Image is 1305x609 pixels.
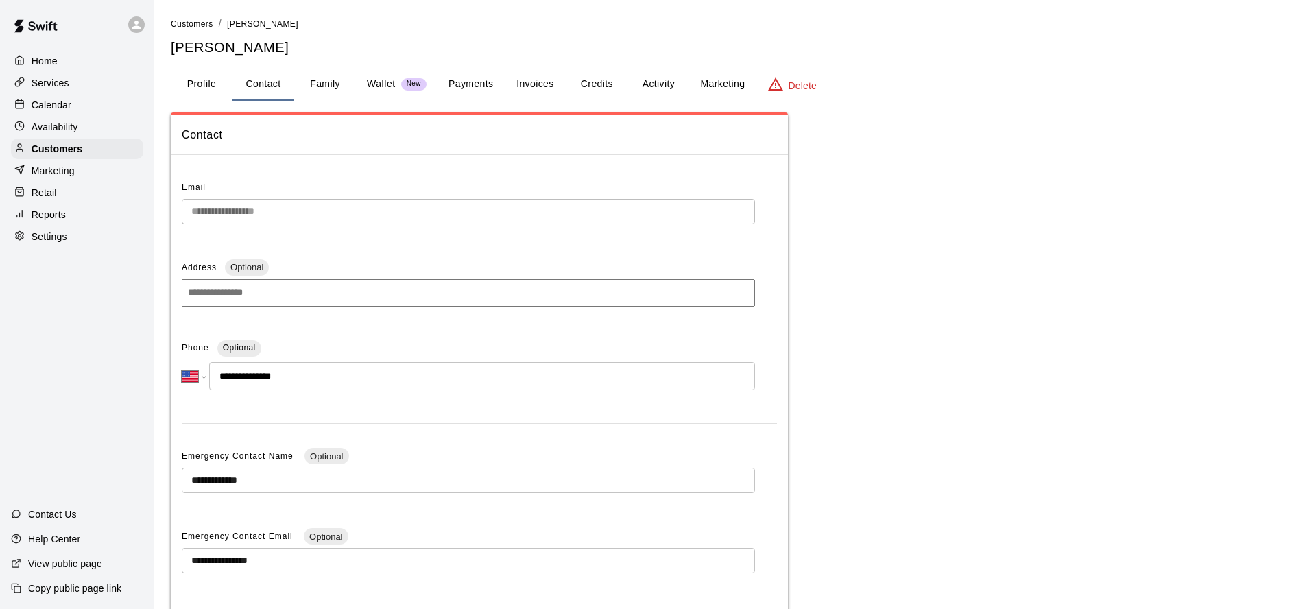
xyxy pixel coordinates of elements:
[32,208,66,222] p: Reports
[32,142,82,156] p: Customers
[304,451,348,462] span: Optional
[32,164,75,178] p: Marketing
[367,77,396,91] p: Wallet
[182,182,206,192] span: Email
[11,51,143,71] a: Home
[225,262,269,272] span: Optional
[304,532,348,542] span: Optional
[11,182,143,203] a: Retail
[11,95,143,115] a: Calendar
[182,199,755,224] div: The email of an existing customer can only be changed by the customer themselves at https://book....
[11,204,143,225] a: Reports
[28,557,102,571] p: View public page
[171,16,1289,32] nav: breadcrumb
[32,230,67,243] p: Settings
[28,582,121,595] p: Copy public page link
[438,68,504,101] button: Payments
[627,68,689,101] button: Activity
[171,18,213,29] a: Customers
[28,508,77,521] p: Contact Us
[182,451,296,461] span: Emergency Contact Name
[11,73,143,93] a: Services
[11,139,143,159] a: Customers
[182,126,777,144] span: Contact
[32,76,69,90] p: Services
[227,19,298,29] span: [PERSON_NAME]
[11,117,143,137] a: Availability
[566,68,627,101] button: Credits
[32,120,78,134] p: Availability
[504,68,566,101] button: Invoices
[171,68,1289,101] div: basic tabs example
[182,532,296,541] span: Emergency Contact Email
[232,68,294,101] button: Contact
[789,79,817,93] p: Delete
[32,186,57,200] p: Retail
[182,337,209,359] span: Phone
[171,38,1289,57] h5: [PERSON_NAME]
[219,16,222,31] li: /
[223,343,256,353] span: Optional
[171,68,232,101] button: Profile
[689,68,756,101] button: Marketing
[11,160,143,181] a: Marketing
[294,68,356,101] button: Family
[32,98,71,112] p: Calendar
[32,54,58,68] p: Home
[401,80,427,88] span: New
[182,263,217,272] span: Address
[28,532,80,546] p: Help Center
[11,226,143,247] a: Settings
[171,19,213,29] span: Customers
